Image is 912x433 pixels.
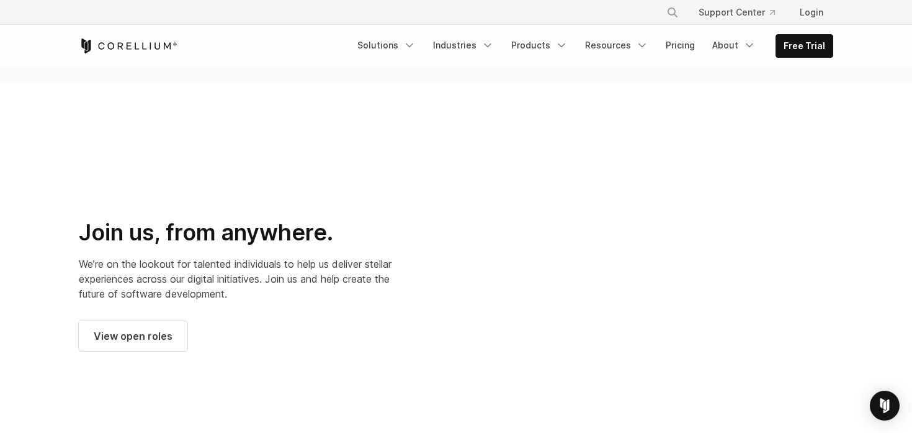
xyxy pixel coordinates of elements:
[350,34,833,58] div: Navigation Menu
[79,257,396,301] p: We’re on the lookout for talented individuals to help us deliver stellar experiences across our d...
[79,219,396,247] h2: Join us, from anywhere.
[94,329,172,344] span: View open roles
[79,39,177,53] a: Corellium Home
[79,321,187,351] a: View open roles
[504,34,575,57] a: Products
[661,1,684,24] button: Search
[426,34,501,57] a: Industries
[350,34,423,57] a: Solutions
[658,34,702,57] a: Pricing
[651,1,833,24] div: Navigation Menu
[870,391,900,421] div: Open Intercom Messenger
[705,34,763,57] a: About
[776,35,833,57] a: Free Trial
[578,34,656,57] a: Resources
[689,1,785,24] a: Support Center
[790,1,833,24] a: Login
